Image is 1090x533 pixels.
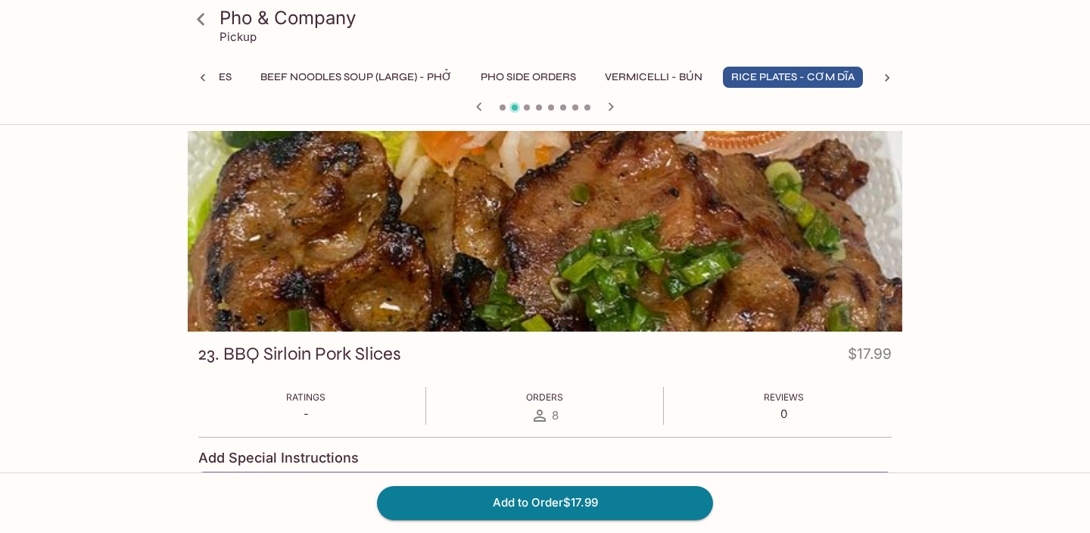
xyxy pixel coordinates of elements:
[198,342,401,366] h3: 23. BBQ Sirloin Pork Slices
[198,450,892,466] h4: Add Special Instructions
[220,6,896,30] h3: Pho & Company
[764,391,804,403] span: Reviews
[252,67,460,88] button: BEEF NOODLES SOUP (LARGE) - PHỞ
[723,67,863,88] button: RICE PLATES - CƠM DĨA
[552,408,559,422] span: 8
[377,486,713,519] button: Add to Order$17.99
[188,131,902,332] div: 23. BBQ Sirloin Pork Slices
[848,342,892,372] h4: $17.99
[526,391,563,403] span: Orders
[596,67,711,88] button: VERMICELLI - BÚN
[764,407,804,421] p: 0
[220,30,257,44] p: Pickup
[472,67,584,88] button: PHO SIDE ORDERS
[286,391,325,403] span: Ratings
[286,407,325,421] p: -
